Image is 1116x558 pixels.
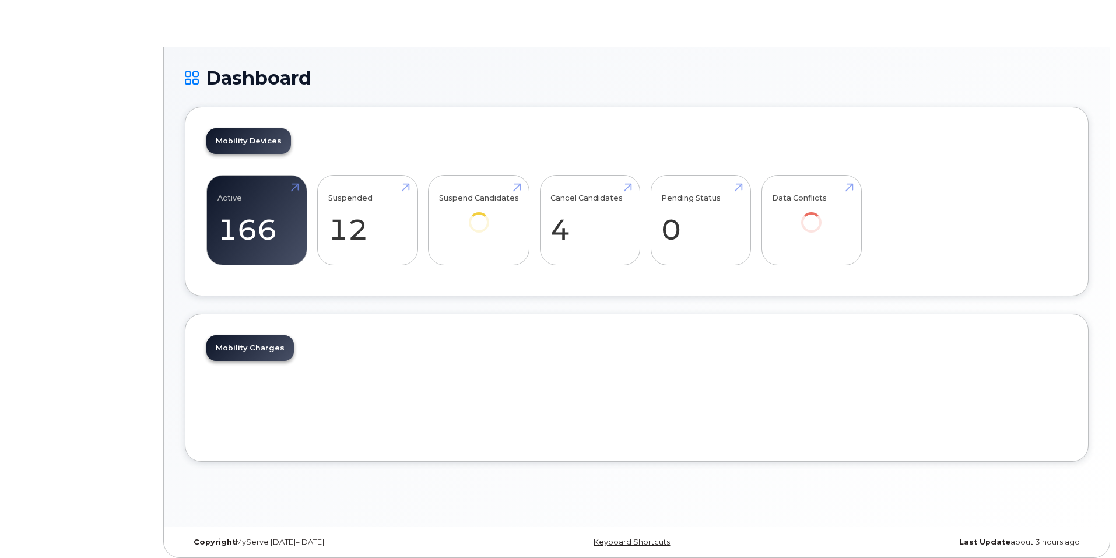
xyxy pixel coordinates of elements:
a: Pending Status 0 [661,182,740,259]
a: Data Conflicts [772,182,851,249]
strong: Last Update [959,538,1010,546]
strong: Copyright [194,538,236,546]
a: Mobility Devices [206,128,291,154]
div: about 3 hours ago [787,538,1089,547]
a: Cancel Candidates 4 [550,182,629,259]
div: MyServe [DATE]–[DATE] [185,538,486,547]
a: Active 166 [217,182,296,259]
a: Keyboard Shortcuts [594,538,670,546]
a: Suspended 12 [328,182,407,259]
a: Suspend Candidates [439,182,519,249]
a: Mobility Charges [206,335,294,361]
h1: Dashboard [185,68,1089,88]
